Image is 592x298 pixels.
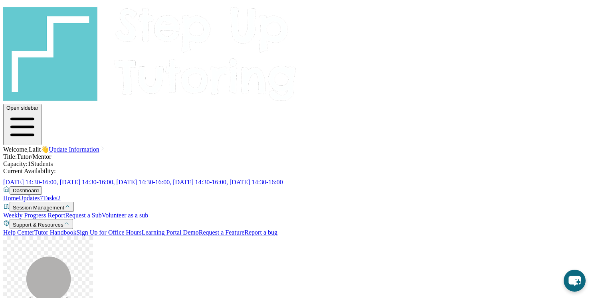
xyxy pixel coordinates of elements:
span: Current Availability: [3,168,56,174]
img: Chevron Right [99,145,106,152]
a: Report a bug [244,229,277,236]
a: Update Information [49,146,106,153]
button: chat-button [564,270,586,292]
a: Request a Sub [65,212,102,219]
span: Title: [3,153,17,160]
a: Weekly Progress Report [3,212,65,219]
span: Capacity: [3,160,28,167]
a: Updates7 [19,195,43,201]
span: Tasks [43,195,57,201]
a: Request a Feature [199,229,245,236]
button: Session Management [10,202,74,212]
a: Tutor Handbook [34,229,77,236]
span: Welcome, Lalit 👋 [3,146,49,153]
span: Updates [19,195,40,201]
a: Help Center [3,229,34,236]
a: [DATE] 14:30-16:00, [DATE] 14:30-16:00, [DATE] 14:30-16:00, [DATE] 14:30-16:00, [DATE] 14:30-16:00 [3,179,293,186]
span: 1 Students [28,160,53,167]
a: Learning Portal Demo [142,229,199,236]
button: Dashboard [10,186,42,195]
span: Support & Resources [13,222,63,228]
button: Support & Resources [10,219,73,229]
img: logo [3,3,297,102]
span: [DATE] 14:30-16:00, [DATE] 14:30-16:00, [DATE] 14:30-16:00, [DATE] 14:30-16:00, [DATE] 14:30-16:00 [3,179,283,186]
span: Tutor/Mentor [17,153,51,160]
span: 2 [57,195,61,201]
button: Open sidebar [3,104,42,145]
span: 7 [40,195,43,201]
span: Session Management [13,205,64,211]
span: Open sidebar [6,105,38,111]
span: Dashboard [13,187,39,193]
a: Tasks2 [43,195,61,201]
a: Home [3,195,19,201]
a: Volunteer as a sub [102,212,148,219]
a: Sign Up for Office Hours [76,229,141,236]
